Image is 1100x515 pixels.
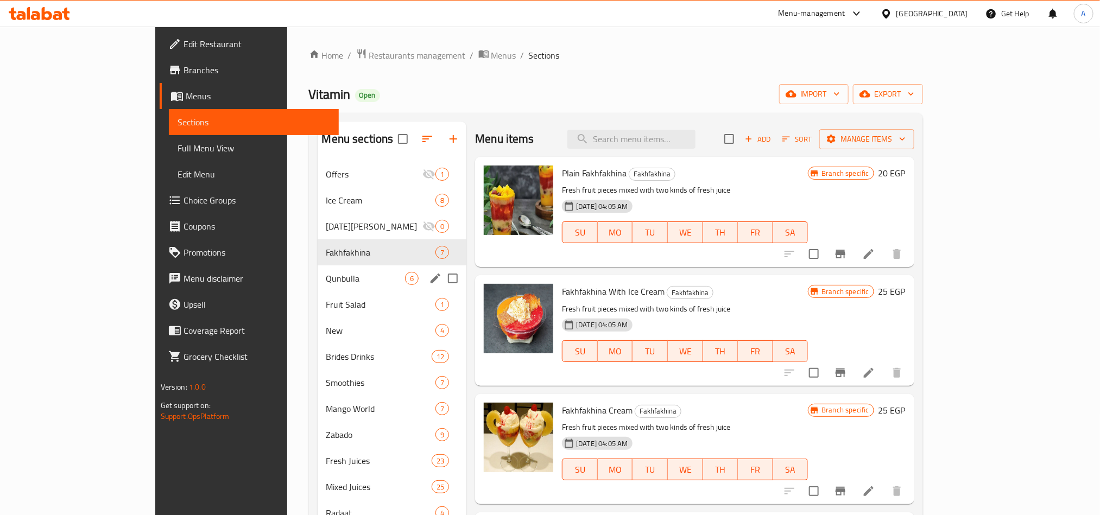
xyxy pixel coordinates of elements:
span: SU [567,344,593,359]
span: FR [742,344,769,359]
span: Add [743,133,773,145]
span: Fakhfakhina [326,246,436,259]
div: items [435,402,449,415]
a: Upsell [160,291,339,317]
div: Ice Cream8 [318,187,467,213]
span: MO [602,225,629,240]
button: Branch-specific-item [827,478,854,504]
button: SU [562,221,597,243]
span: WE [672,462,699,478]
div: items [435,220,449,233]
span: SU [567,462,593,478]
span: TH [707,225,734,240]
button: Add section [440,126,466,152]
span: Edit Restaurant [184,37,330,50]
span: Branches [184,63,330,77]
span: Select to update [802,243,825,265]
span: [DATE] 04:05 AM [572,201,632,212]
button: FR [738,221,773,243]
a: Edit menu item [862,366,875,379]
svg: Inactive section [422,168,435,181]
span: FR [742,462,769,478]
span: 7 [436,247,448,258]
span: SA [777,344,804,359]
span: Menu disclaimer [184,272,330,285]
span: Sort [782,133,812,145]
div: Fruit Salad1 [318,291,467,317]
span: TH [707,344,734,359]
span: 0 [436,221,448,232]
a: Grocery Checklist [160,344,339,370]
span: Qunbulla [326,272,406,285]
button: WE [668,221,703,243]
span: SA [777,225,804,240]
span: Upsell [184,298,330,311]
span: 1.0.0 [189,380,206,394]
span: Sections [178,116,330,129]
a: Menus [478,48,516,62]
button: TH [703,340,738,362]
a: Full Menu View [169,135,339,161]
button: SA [773,340,808,362]
span: WE [672,225,699,240]
span: Sort sections [414,126,440,152]
span: TU [637,225,663,240]
div: New4 [318,317,467,344]
span: 7 [436,404,448,414]
h2: Menu items [475,131,534,147]
span: [DATE] 04:05 AM [572,320,632,330]
a: Coupons [160,213,339,239]
span: Grocery Checklist [184,350,330,363]
span: [DATE][PERSON_NAME] [326,220,423,233]
span: Choice Groups [184,194,330,207]
span: Fakhfakhina Cream [562,402,633,418]
span: Open [355,91,380,100]
span: MO [602,462,629,478]
a: Edit Menu [169,161,339,187]
img: Fakhfakhina Cream [484,403,553,472]
div: items [435,324,449,337]
span: Fresh Juices [326,454,432,467]
h6: 20 EGP [878,166,906,181]
h6: 25 EGP [878,284,906,299]
span: Smoothies [326,376,436,389]
button: SA [773,459,808,480]
a: Coverage Report [160,317,339,344]
span: Vitamin [309,82,351,106]
span: 4 [436,326,448,336]
span: 1 [436,169,448,180]
button: WE [668,459,703,480]
a: Choice Groups [160,187,339,213]
span: New [326,324,436,337]
span: 8 [436,195,448,206]
div: Mango World7 [318,396,467,422]
a: Promotions [160,239,339,265]
span: Coverage Report [184,324,330,337]
span: 1 [436,300,448,310]
span: Fakhfakhina [635,405,681,417]
span: export [862,87,914,101]
img: Fakhfakhina With Ice Cream [484,284,553,353]
span: [DATE] 04:05 AM [572,438,632,449]
button: delete [884,241,910,267]
div: Mixed Juices [326,480,432,493]
a: Restaurants management [356,48,466,62]
span: 7 [436,378,448,388]
span: Branch specific [817,405,873,415]
span: Full Menu View [178,142,330,155]
div: Smoothies7 [318,370,467,396]
span: Coupons [184,220,330,233]
button: TU [633,340,668,362]
span: Add item [741,131,775,148]
div: Ramadan Liter [326,220,423,233]
span: SU [567,225,593,240]
a: Menus [160,83,339,109]
button: MO [598,459,633,480]
div: Mixed Juices25 [318,474,467,500]
span: 6 [406,274,418,284]
a: Support.OpsPlatform [161,409,230,423]
div: Fakhfakhina7 [318,239,467,265]
div: Brides Drinks12 [318,344,467,370]
span: Select to update [802,361,825,384]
